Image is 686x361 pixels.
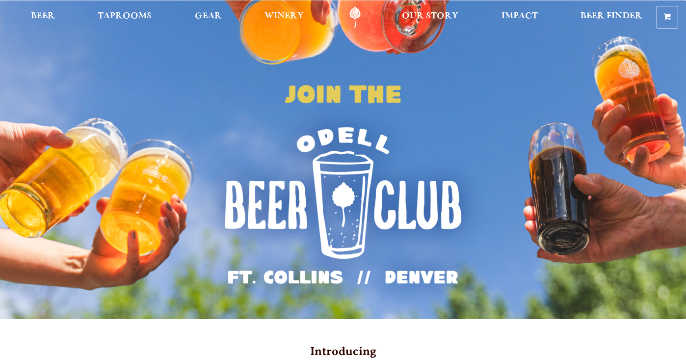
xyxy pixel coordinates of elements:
span: Beer [31,12,55,20]
a: Beer Finder [574,6,649,28]
a: Beer [25,6,61,28]
span: Taprooms [98,12,152,20]
a: Impact [495,6,544,28]
span: Winery [264,12,304,20]
span: Beer Finder [580,12,642,20]
a: Our Story [396,6,465,28]
span: Impact [501,12,538,20]
span: Gear [195,12,222,20]
a: Winery [258,6,310,28]
span: Our Story [402,12,458,20]
a: Gear [188,6,228,28]
a: Odell Home [337,6,373,28]
a: Taprooms [91,6,158,28]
